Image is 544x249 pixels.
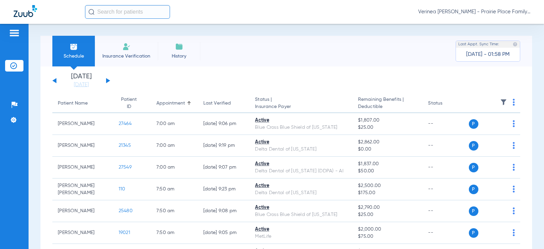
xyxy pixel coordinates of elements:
[255,168,347,175] div: Delta Dental of [US_STATE] (DDPA) - AI
[358,117,417,124] span: $1,807.00
[255,160,347,168] div: Active
[119,121,132,126] span: 27464
[358,233,417,240] span: $75.00
[58,100,88,107] div: Patient Name
[175,43,183,51] img: History
[151,157,198,178] td: 7:00 AM
[513,164,515,171] img: group-dot-blue.svg
[52,113,113,135] td: [PERSON_NAME]
[358,189,417,197] span: $175.00
[151,200,198,222] td: 7:50 AM
[358,160,417,168] span: $1,837.00
[255,139,347,146] div: Active
[358,226,417,233] span: $2,000.00
[469,185,478,194] span: P
[500,99,507,106] img: filter.svg
[423,222,469,244] td: --
[458,41,499,48] span: Last Appt. Sync Time:
[418,9,530,15] span: Verinea [PERSON_NAME] - Prairie Place Family Dental
[358,211,417,218] span: $25.00
[52,157,113,178] td: [PERSON_NAME]
[358,182,417,189] span: $2,500.00
[513,99,515,106] img: group-dot-blue.svg
[255,233,347,240] div: MetLife
[52,135,113,157] td: [PERSON_NAME]
[198,135,250,157] td: [DATE] 9:19 PM
[151,178,198,200] td: 7:50 AM
[151,135,198,157] td: 7:00 AM
[88,9,95,15] img: Search Icon
[513,142,515,149] img: group-dot-blue.svg
[9,29,20,37] img: hamburger-icon
[353,94,423,113] th: Remaining Benefits |
[513,42,517,47] img: last sync help info
[423,178,469,200] td: --
[255,124,347,131] div: Blue Cross Blue Shield of [US_STATE]
[358,139,417,146] span: $2,862.00
[466,51,510,58] span: [DATE] - 01:58 PM
[52,178,113,200] td: [PERSON_NAME] [PERSON_NAME]
[358,124,417,131] span: $25.00
[513,229,515,236] img: group-dot-blue.svg
[163,53,195,60] span: History
[85,5,170,19] input: Search for patients
[198,178,250,200] td: [DATE] 9:23 PM
[119,187,125,191] span: 110
[198,113,250,135] td: [DATE] 9:06 PM
[122,43,131,51] img: Manual Insurance Verification
[198,157,250,178] td: [DATE] 9:07 PM
[358,168,417,175] span: $50.00
[255,211,347,218] div: Blue Cross Blue Shield of [US_STATE]
[423,94,469,113] th: Status
[198,200,250,222] td: [DATE] 9:08 PM
[255,103,347,110] span: Insurance Payer
[423,157,469,178] td: --
[156,100,192,107] div: Appointment
[469,141,478,151] span: P
[58,100,108,107] div: Patient Name
[358,146,417,153] span: $0.00
[119,230,130,235] span: 19021
[203,100,244,107] div: Last Verified
[14,5,37,17] img: Zuub Logo
[203,100,231,107] div: Last Verified
[255,117,347,124] div: Active
[119,143,131,148] span: 21345
[358,204,417,211] span: $2,790.00
[119,96,146,110] div: Patient ID
[61,73,102,88] li: [DATE]
[469,206,478,216] span: P
[156,100,185,107] div: Appointment
[151,113,198,135] td: 7:00 AM
[119,165,132,170] span: 27549
[119,96,139,110] div: Patient ID
[255,189,347,197] div: Delta Dental of [US_STATE]
[469,163,478,172] span: P
[513,186,515,192] img: group-dot-blue.svg
[513,207,515,214] img: group-dot-blue.svg
[513,120,515,127] img: group-dot-blue.svg
[255,204,347,211] div: Active
[255,226,347,233] div: Active
[70,43,78,51] img: Schedule
[423,135,469,157] td: --
[198,222,250,244] td: [DATE] 9:05 PM
[100,53,153,60] span: Insurance Verification
[255,182,347,189] div: Active
[423,113,469,135] td: --
[57,53,90,60] span: Schedule
[119,208,133,213] span: 25480
[358,103,417,110] span: Deductible
[423,200,469,222] td: --
[151,222,198,244] td: 7:50 AM
[52,200,113,222] td: [PERSON_NAME]
[255,146,347,153] div: Delta Dental of [US_STATE]
[469,119,478,129] span: P
[469,228,478,238] span: P
[250,94,353,113] th: Status |
[52,222,113,244] td: [PERSON_NAME]
[61,81,102,88] a: [DATE]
